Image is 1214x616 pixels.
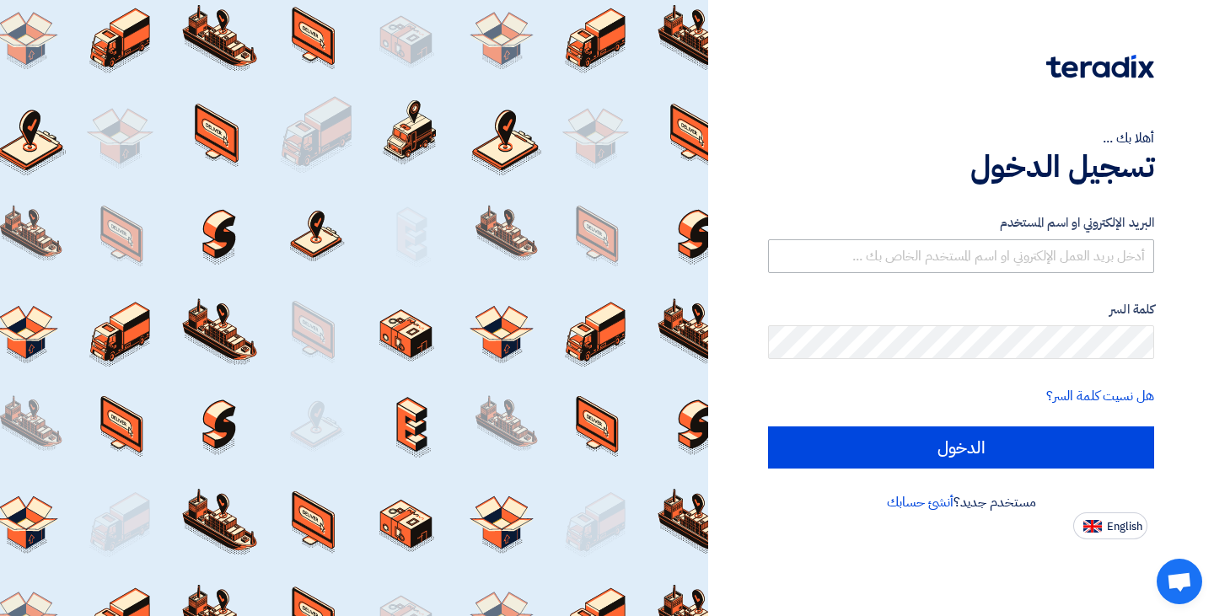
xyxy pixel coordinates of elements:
[768,239,1154,273] input: أدخل بريد العمل الإلكتروني او اسم المستخدم الخاص بك ...
[1073,512,1147,539] button: English
[1157,559,1202,604] a: Open chat
[1046,55,1154,78] img: Teradix logo
[1107,521,1142,533] span: English
[768,213,1154,233] label: البريد الإلكتروني او اسم المستخدم
[768,300,1154,319] label: كلمة السر
[887,492,953,512] a: أنشئ حسابك
[768,128,1154,148] div: أهلا بك ...
[768,148,1154,185] h1: تسجيل الدخول
[768,492,1154,512] div: مستخدم جديد؟
[768,426,1154,469] input: الدخول
[1046,386,1154,406] a: هل نسيت كلمة السر؟
[1083,520,1102,533] img: en-US.png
